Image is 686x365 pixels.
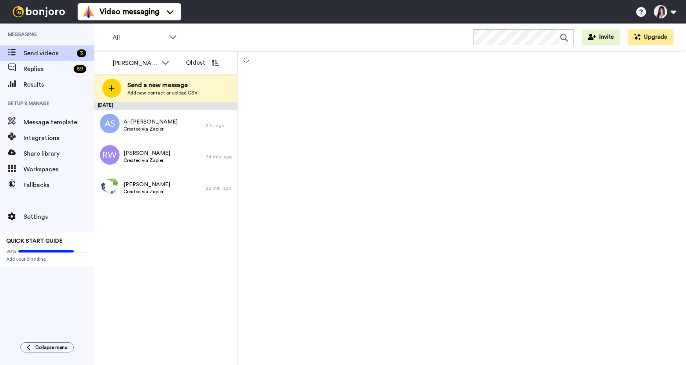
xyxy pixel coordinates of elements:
img: a4805aee-eb98-41fc-a070-685a45728d77.jpg [100,176,120,196]
button: Oldest [180,55,225,71]
span: Created via Zapier [123,189,170,195]
img: vm-color.svg [82,5,95,18]
div: 59 [74,65,86,73]
span: Settings [24,212,94,222]
div: 3 [77,49,86,57]
span: Results [24,80,94,89]
span: Send a new message [127,80,198,90]
span: Replies [24,64,71,74]
span: Workspaces [24,165,94,174]
span: All [113,33,165,42]
span: Ai-[PERSON_NAME] [123,118,178,126]
span: Video messaging [100,6,159,17]
img: as.png [100,114,120,133]
span: QUICK START GUIDE [6,238,63,244]
button: Invite [582,29,620,45]
span: Integrations [24,133,94,143]
span: Send videos [24,49,74,58]
button: Upgrade [628,29,673,45]
img: rw.png [100,145,120,165]
span: Message template [24,118,94,127]
span: Share library [24,149,94,158]
div: 2 hr. ago [206,122,233,129]
span: Collapse menu [35,344,67,350]
div: [PERSON_NAME] [113,58,158,68]
button: Collapse menu [20,342,74,352]
span: [PERSON_NAME] [123,149,170,157]
span: Fallbacks [24,180,94,190]
span: Add your branding [6,256,88,262]
img: bj-logo-header-white.svg [9,6,68,17]
span: Add new contact or upload CSV [127,90,198,96]
div: [DATE] [94,102,237,110]
div: 24 min. ago [206,154,233,160]
span: [PERSON_NAME] [123,181,170,189]
span: Created via Zapier [123,126,178,132]
div: 22 min. ago [206,185,233,191]
span: 80% [6,248,16,254]
span: Created via Zapier [123,157,170,163]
